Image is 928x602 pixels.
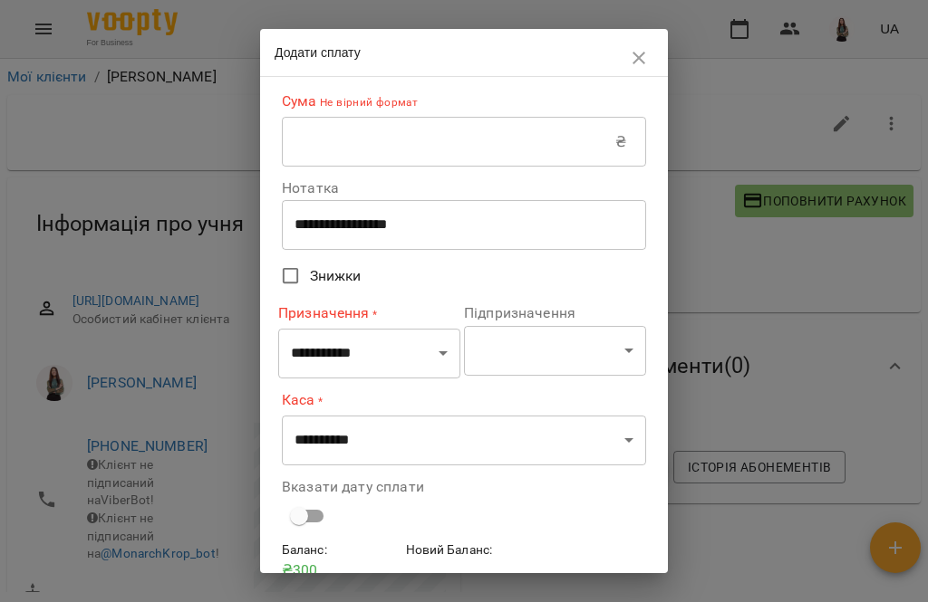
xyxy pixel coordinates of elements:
span: Додати сплату [275,45,361,60]
label: Призначення [278,303,460,324]
label: Каса [282,390,646,411]
label: Вказати дату сплати [282,480,646,494]
h6: Новий Баланс : [406,540,523,560]
p: ₴ 300 [282,559,399,581]
p: Не вірний формат [317,94,419,112]
label: Підпризначення [464,306,646,320]
label: Нотатка [282,181,646,196]
h6: Баланс : [282,540,399,560]
label: Сума [282,91,646,112]
p: ₴ [615,131,626,153]
span: Знижки [310,265,362,287]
